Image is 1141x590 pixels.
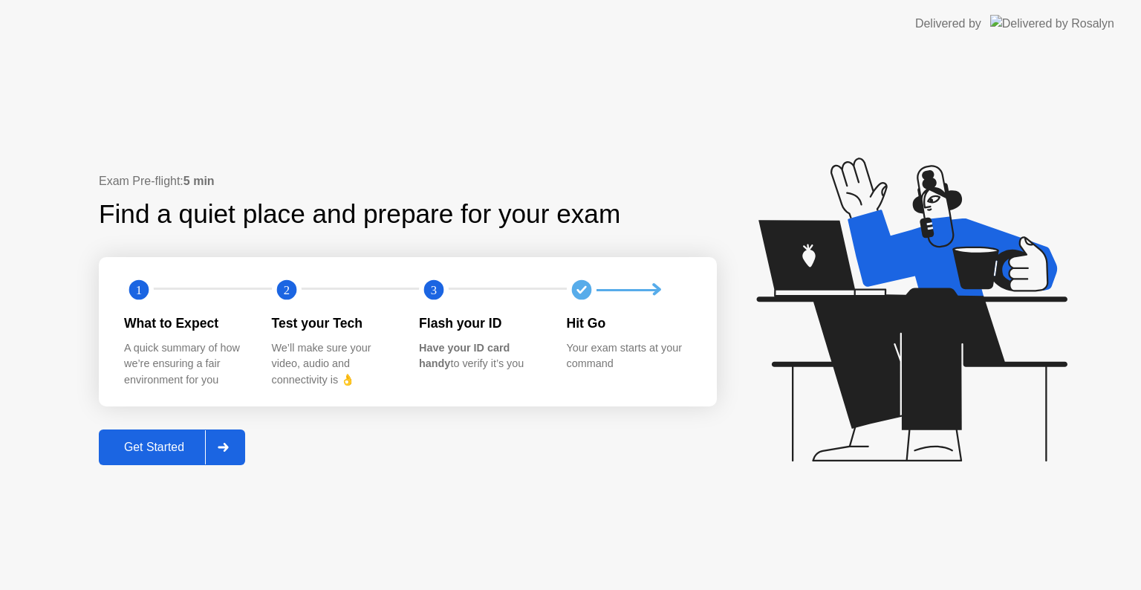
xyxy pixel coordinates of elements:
img: Delivered by Rosalyn [990,15,1114,32]
b: 5 min [183,175,215,187]
div: Test your Tech [272,314,396,333]
div: Exam Pre-flight: [99,172,717,190]
button: Get Started [99,429,245,465]
div: to verify it’s you [419,340,543,372]
div: We’ll make sure your video, audio and connectivity is 👌 [272,340,396,389]
b: Have your ID card handy [419,342,510,370]
text: 2 [283,283,289,297]
text: 1 [136,283,142,297]
div: Get Started [103,441,205,454]
div: Flash your ID [419,314,543,333]
div: What to Expect [124,314,248,333]
div: Hit Go [567,314,691,333]
div: Your exam starts at your command [567,340,691,372]
div: Find a quiet place and prepare for your exam [99,195,622,234]
text: 3 [431,283,437,297]
div: A quick summary of how we’re ensuring a fair environment for you [124,340,248,389]
div: Delivered by [915,15,981,33]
